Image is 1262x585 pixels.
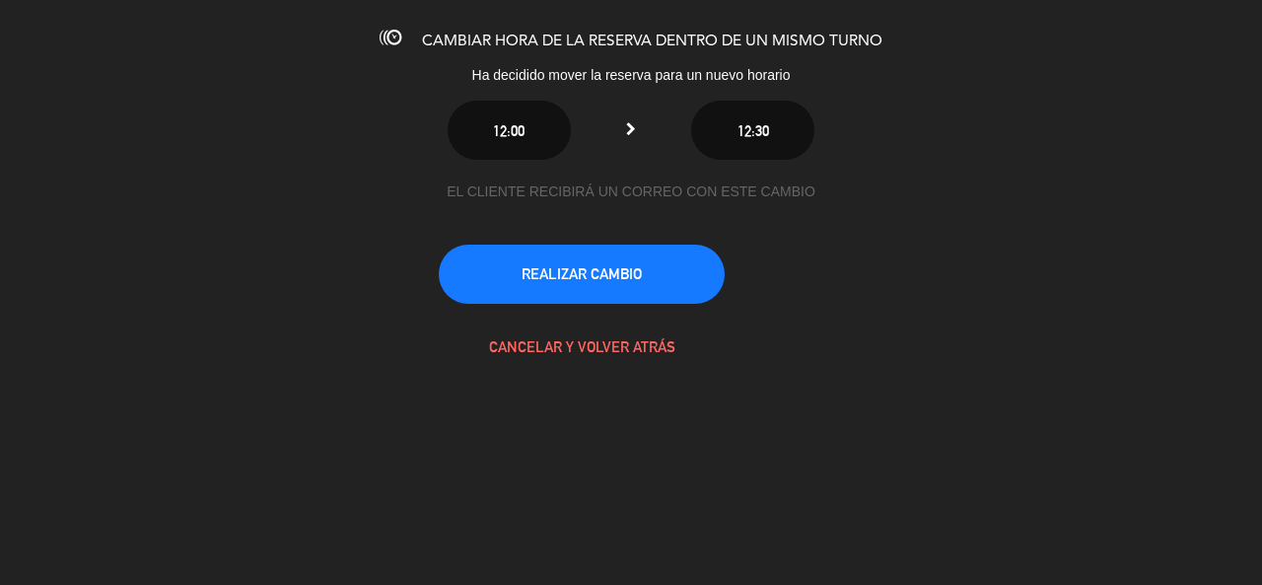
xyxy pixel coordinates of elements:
[439,181,823,203] div: EL CLIENTE RECIBIRÁ UN CORREO CON ESTE CAMBIO
[422,34,882,49] span: CAMBIAR HORA DE LA RESERVA DENTRO DE UN MISMO TURNO
[493,122,525,139] span: 12:00
[448,101,571,160] button: 12:00
[691,101,814,160] button: 12:30
[737,122,769,139] span: 12:30
[439,318,725,377] button: CANCELAR Y VOLVER ATRÁS
[439,245,725,304] button: REALIZAR CAMBIO
[306,64,956,87] div: Ha decidido mover la reserva para un nuevo horario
